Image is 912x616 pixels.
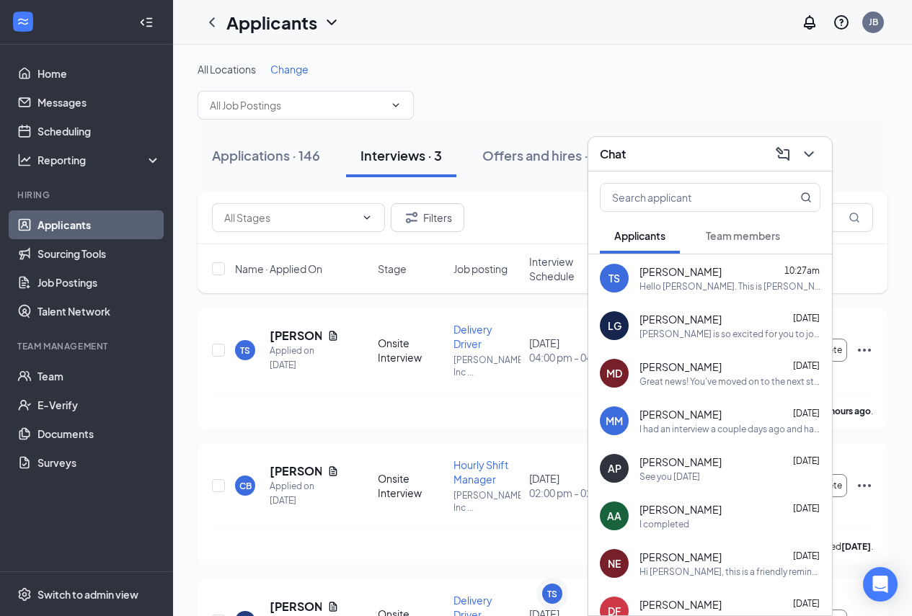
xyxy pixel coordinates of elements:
[37,390,161,419] a: E-Verify
[361,212,373,223] svg: ChevronDown
[270,328,322,344] h5: [PERSON_NAME]
[139,15,154,30] svg: Collapse
[37,362,161,390] a: Team
[793,313,820,323] span: [DATE]
[239,480,252,492] div: CB
[606,414,623,428] div: MM
[37,210,161,239] a: Applicants
[797,143,820,166] button: ChevronDown
[235,262,322,276] span: Name · Applied On
[270,63,309,76] span: Change
[529,471,596,500] div: [DATE]
[482,146,605,164] div: Offers and hires · 10
[793,408,820,419] span: [DATE]
[793,503,820,514] span: [DATE]
[869,16,878,28] div: JB
[327,330,339,342] svg: Document
[771,143,794,166] button: ComposeMessage
[323,14,340,31] svg: ChevronDown
[37,268,161,297] a: Job Postings
[203,14,221,31] svg: ChevronLeft
[856,477,873,494] svg: Ellipses
[327,601,339,612] svg: Document
[212,146,320,164] div: Applications · 146
[639,455,722,469] span: [PERSON_NAME]
[849,212,860,223] svg: MagnifyingGlass
[608,461,621,476] div: AP
[37,117,161,146] a: Scheduling
[800,192,812,203] svg: MagnifyingGlass
[600,146,626,162] h3: Chat
[226,10,317,35] h1: Applicants
[639,470,700,483] div: See you [DATE]
[639,328,820,340] div: [PERSON_NAME] is so excited for you to join our team! Do you know anyone else who might be intere...
[37,448,161,477] a: Surveys
[706,229,780,242] span: Team members
[784,265,820,276] span: 10:27am
[17,340,158,352] div: Team Management
[841,541,871,552] b: [DATE]
[37,587,138,602] div: Switch to admin view
[37,88,161,117] a: Messages
[453,262,508,276] span: Job posting
[16,14,30,29] svg: WorkstreamLogo
[240,344,250,357] div: TS
[17,153,32,167] svg: Analysis
[529,350,596,365] span: 04:00 pm - 04:30 pm
[608,556,621,571] div: NE
[639,407,722,421] span: [PERSON_NAME]
[614,229,665,242] span: Applicants
[639,375,820,388] div: Great news! You've moved on to the next stage of the application. We have a few additional questi...
[833,14,850,31] svg: QuestionInfo
[224,210,355,226] input: All Stages
[793,550,820,561] span: [DATE]
[793,455,820,466] span: [DATE]
[37,59,161,88] a: Home
[639,280,820,293] div: Hello [PERSON_NAME]. This is [PERSON_NAME] from Papa [PERSON_NAME]'s. Just reaching out to let yo...
[270,479,339,508] div: Applied on [DATE]
[793,598,820,609] span: [DATE]
[453,354,521,378] p: [PERSON_NAME], Inc ...
[639,502,722,517] span: [PERSON_NAME]
[606,366,622,380] div: MD
[390,99,402,111] svg: ChevronDown
[270,463,322,479] h5: [PERSON_NAME]
[639,264,722,279] span: [PERSON_NAME]
[639,518,689,530] div: I completed
[818,406,871,416] b: 18 hours ago
[639,360,722,374] span: [PERSON_NAME]
[37,419,161,448] a: Documents
[639,312,722,326] span: [PERSON_NAME]
[601,184,771,211] input: Search applicant
[270,599,322,615] h5: [PERSON_NAME]
[17,587,32,602] svg: Settings
[607,509,621,523] div: AA
[360,146,442,164] div: Interviews · 3
[639,566,820,578] div: Hi [PERSON_NAME], this is a friendly reminder. To move forward with your application for Hourly S...
[453,458,508,486] span: Hourly Shift Manager
[198,63,256,76] span: All Locations
[547,588,557,600] div: TS
[529,336,596,365] div: [DATE]
[37,297,161,326] a: Talent Network
[37,153,161,167] div: Reporting
[327,465,339,477] svg: Document
[608,271,620,285] div: TS
[453,323,492,350] span: Delivery Driver
[403,209,420,226] svg: Filter
[453,489,521,514] p: [PERSON_NAME], Inc ...
[378,262,407,276] span: Stage
[210,97,384,113] input: All Job Postings
[639,597,722,612] span: [PERSON_NAME]
[608,318,621,333] div: LG
[774,146,792,163] svg: ComposeMessage
[793,360,820,371] span: [DATE]
[529,486,596,500] span: 02:00 pm - 02:30 pm
[17,189,158,201] div: Hiring
[639,550,722,564] span: [PERSON_NAME]
[391,203,464,232] button: Filter Filters
[37,239,161,268] a: Sourcing Tools
[270,344,339,372] div: Applied on [DATE]
[378,471,445,500] div: Onsite Interview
